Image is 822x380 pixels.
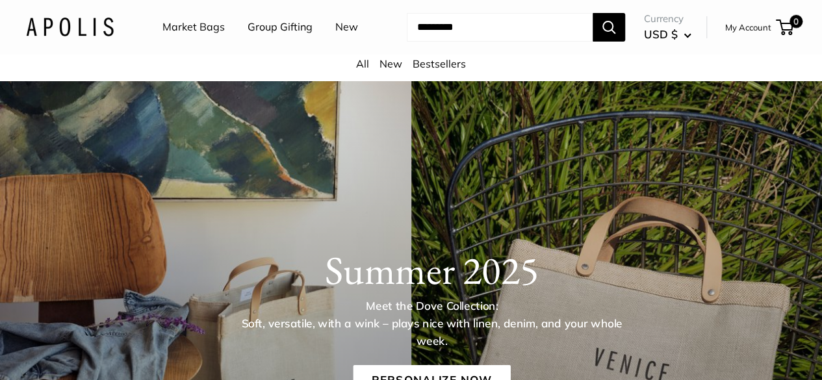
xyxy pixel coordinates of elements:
[248,18,313,37] a: Group Gifting
[231,298,632,349] p: Meet the Dove Collection: Soft, versatile, with a wink – plays nice with linen, denim, and your w...
[66,246,797,293] h1: Summer 2025
[593,13,625,42] button: Search
[162,18,225,37] a: Market Bags
[777,19,793,35] a: 0
[379,57,402,70] a: New
[413,57,466,70] a: Bestsellers
[335,18,358,37] a: New
[407,13,593,42] input: Search...
[644,27,678,41] span: USD $
[644,24,691,45] button: USD $
[644,10,691,28] span: Currency
[790,15,803,28] span: 0
[356,57,369,70] a: All
[26,18,114,36] img: Apolis
[725,19,771,35] a: My Account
